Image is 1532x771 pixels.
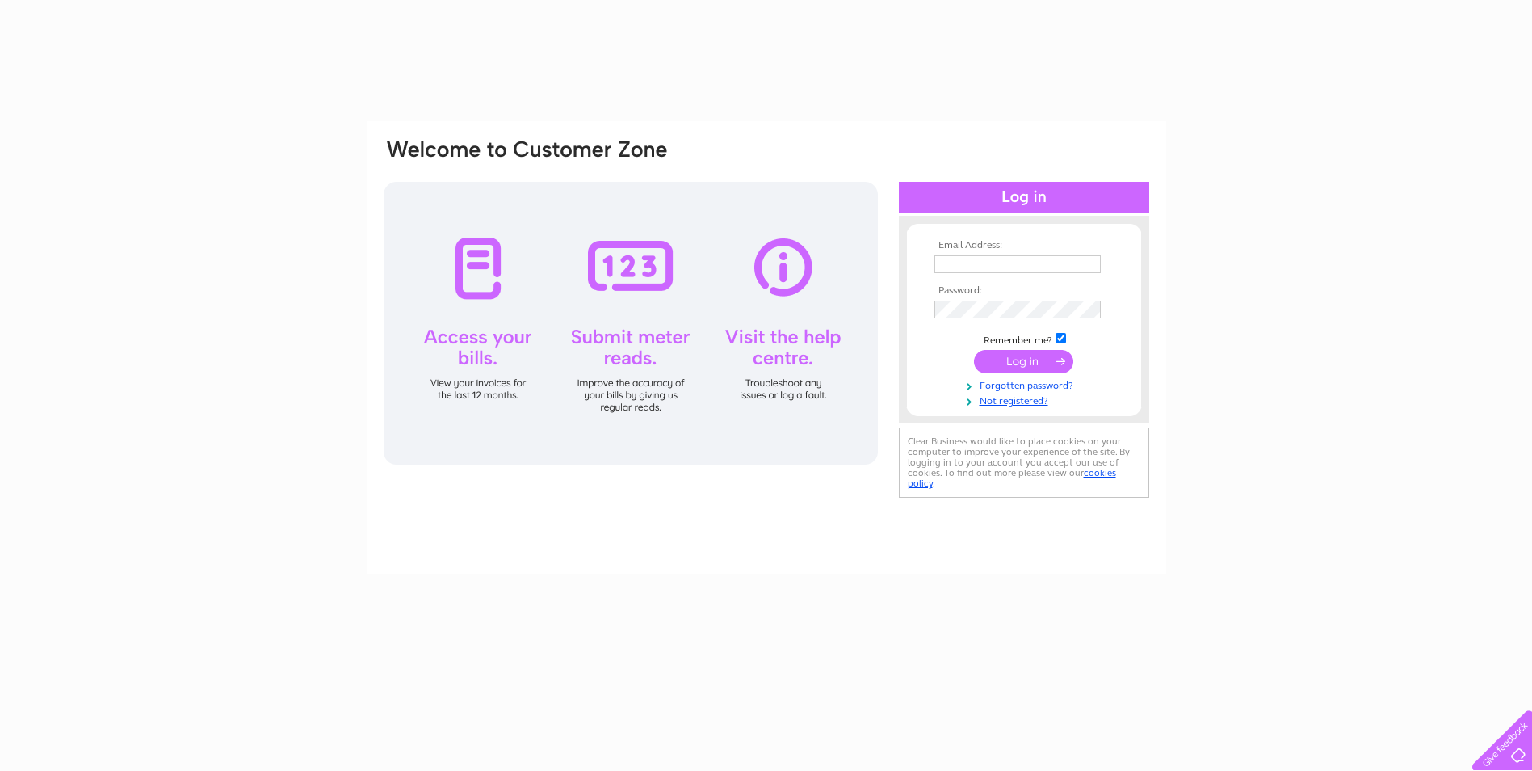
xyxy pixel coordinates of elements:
[930,240,1118,251] th: Email Address:
[934,392,1118,407] a: Not registered?
[974,350,1073,373] input: Submit
[899,428,1149,498] div: Clear Business would like to place cookies on your computer to improve your experience of the sit...
[934,377,1118,392] a: Forgotten password?
[908,467,1116,489] a: cookies policy
[930,285,1118,297] th: Password:
[930,331,1118,347] td: Remember me?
